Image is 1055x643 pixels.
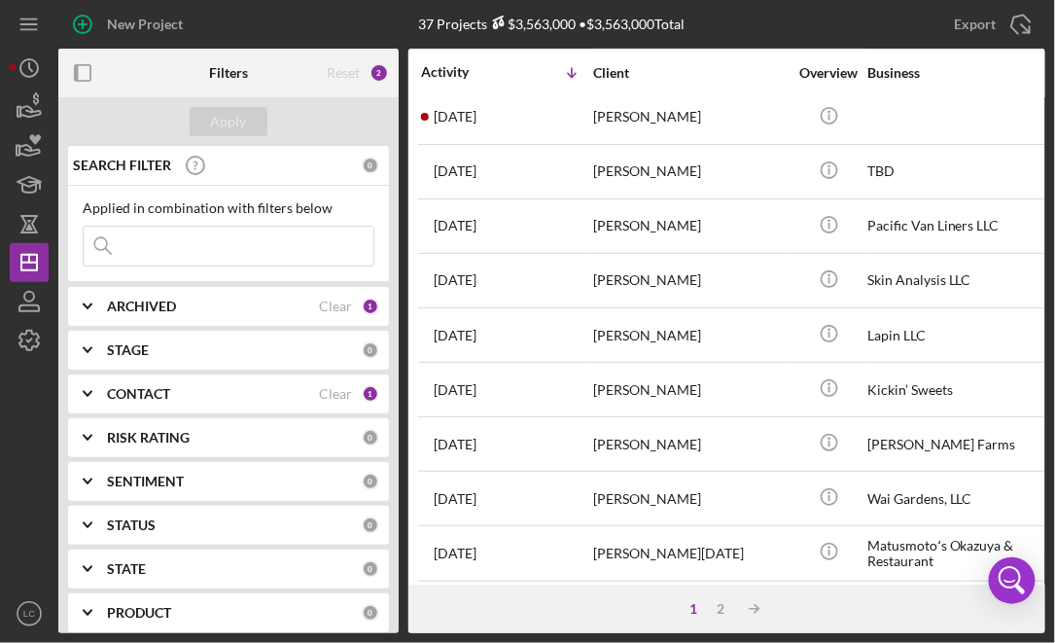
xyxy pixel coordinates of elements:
[593,91,788,143] div: [PERSON_NAME]
[421,64,507,80] div: Activity
[487,16,576,32] div: $3,563,000
[58,5,202,44] button: New Project
[989,557,1036,604] div: Open Intercom Messenger
[434,491,476,507] time: 2025-05-15 01:30
[434,546,476,561] time: 2025-04-30 02:33
[593,473,788,524] div: [PERSON_NAME]
[955,5,997,44] div: Export
[792,65,865,81] div: Overview
[362,341,379,359] div: 0
[434,109,476,125] time: 2025-09-23 02:01
[593,255,788,306] div: [PERSON_NAME]
[434,437,476,452] time: 2025-06-05 00:20
[319,386,352,402] div: Clear
[107,474,184,489] b: SENTIMENT
[10,594,49,633] button: LC
[107,342,149,358] b: STAGE
[593,527,788,579] div: [PERSON_NAME][DATE]
[362,560,379,578] div: 0
[434,382,476,398] time: 2025-07-01 20:16
[418,16,685,32] div: 37 Projects • $3,563,000 Total
[593,364,788,415] div: [PERSON_NAME]
[362,517,379,534] div: 0
[107,518,156,533] b: STATUS
[593,418,788,470] div: [PERSON_NAME]
[107,386,170,402] b: CONTACT
[362,298,379,315] div: 1
[593,583,788,634] div: [PERSON_NAME]
[107,5,183,44] div: New Project
[593,65,788,81] div: Client
[593,200,788,252] div: [PERSON_NAME]
[211,107,247,136] div: Apply
[681,601,708,617] div: 1
[327,65,360,81] div: Reset
[362,473,379,490] div: 0
[593,309,788,361] div: [PERSON_NAME]
[708,601,735,617] div: 2
[107,299,176,314] b: ARCHIVED
[209,65,248,81] b: Filters
[362,385,379,403] div: 1
[107,605,171,621] b: PRODUCT
[434,328,476,343] time: 2025-07-04 11:01
[369,63,389,83] div: 2
[73,158,171,173] b: SEARCH FILTER
[434,163,476,179] time: 2025-08-07 22:21
[434,272,476,288] time: 2025-07-11 20:07
[362,429,379,447] div: 0
[362,604,379,622] div: 0
[593,146,788,197] div: [PERSON_NAME]
[935,5,1045,44] button: Export
[107,430,190,446] b: RISK RATING
[319,299,352,314] div: Clear
[83,200,374,216] div: Applied in combination with filters below
[190,107,267,136] button: Apply
[434,218,476,233] time: 2025-07-28 21:17
[23,609,35,620] text: LC
[362,157,379,174] div: 0
[107,561,146,577] b: STATE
